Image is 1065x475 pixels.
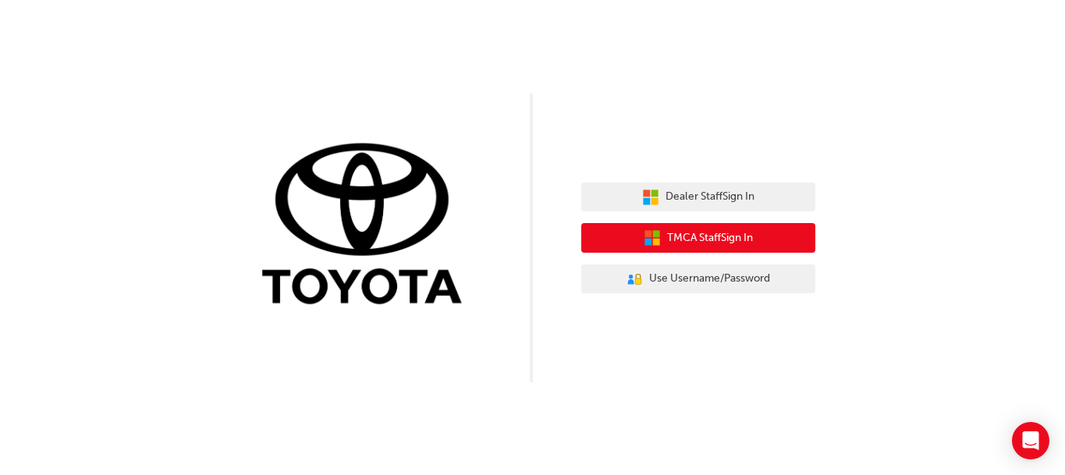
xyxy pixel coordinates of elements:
[581,223,815,253] button: TMCA StaffSign In
[667,229,753,247] span: TMCA Staff Sign In
[581,183,815,212] button: Dealer StaffSign In
[666,188,754,206] span: Dealer Staff Sign In
[581,264,815,294] button: Use Username/Password
[250,140,485,312] img: Trak
[1012,422,1049,459] div: Open Intercom Messenger
[649,270,770,288] span: Use Username/Password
